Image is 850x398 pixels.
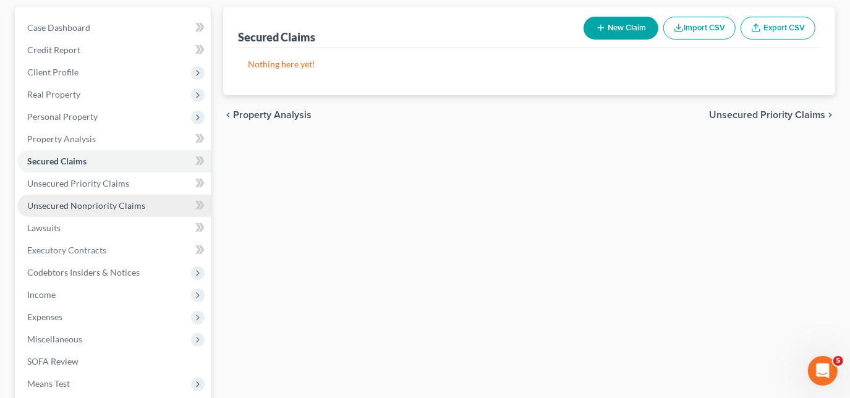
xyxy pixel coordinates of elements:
[17,150,211,172] a: Secured Claims
[27,22,90,33] span: Case Dashboard
[17,195,211,217] a: Unsecured Nonpriority Claims
[17,128,211,150] a: Property Analysis
[584,17,658,40] button: New Claim
[27,89,80,99] span: Real Property
[27,67,79,77] span: Client Profile
[709,110,825,120] span: Unsecured Priority Claims
[741,17,815,40] a: Export CSV
[27,245,106,255] span: Executory Contracts
[27,378,70,389] span: Means Test
[233,110,312,120] span: Property Analysis
[833,356,843,366] span: 5
[248,58,810,70] p: Nothing here yet!
[27,334,82,344] span: Miscellaneous
[27,311,62,322] span: Expenses
[27,44,80,55] span: Credit Report
[17,172,211,195] a: Unsecured Priority Claims
[27,178,129,188] span: Unsecured Priority Claims
[238,30,315,44] div: Secured Claims
[17,217,211,239] a: Lawsuits
[27,222,61,233] span: Lawsuits
[17,350,211,373] a: SOFA Review
[27,289,56,300] span: Income
[17,239,211,261] a: Executory Contracts
[27,356,79,366] span: SOFA Review
[223,110,312,120] button: chevron_left Property Analysis
[709,110,835,120] button: Unsecured Priority Claims chevron_right
[27,133,96,144] span: Property Analysis
[223,110,233,120] i: chevron_left
[27,111,98,122] span: Personal Property
[663,17,736,40] button: Import CSV
[17,17,211,39] a: Case Dashboard
[808,356,838,386] iframe: Intercom live chat
[27,267,140,277] span: Codebtors Insiders & Notices
[27,200,145,211] span: Unsecured Nonpriority Claims
[17,39,211,61] a: Credit Report
[825,110,835,120] i: chevron_right
[27,156,87,166] span: Secured Claims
